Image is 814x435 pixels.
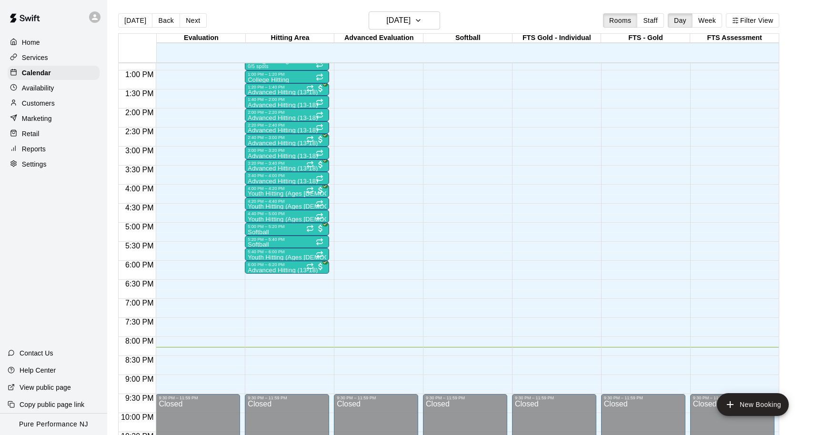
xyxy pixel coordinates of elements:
[248,110,326,115] div: 2:00 PM – 2:20 PM
[22,144,46,154] p: Reports
[245,96,329,109] div: 1:40 PM – 2:00 PM: Advanced Hitting (13-18)
[426,395,504,400] div: 9:30 PM – 11:59 PM
[316,213,323,220] span: Recurring event
[245,121,329,134] div: 2:20 PM – 2:40 PM: Advanced Hitting (13-18)
[316,60,323,68] span: Recurring event
[386,14,411,27] h6: [DATE]
[20,366,56,375] p: Help Center
[245,109,329,121] div: 2:00 PM – 2:20 PM: Advanced Hitting (13-18)
[248,395,326,400] div: 9:30 PM – 11:59 PM
[334,34,423,43] div: Advanced Evaluation
[8,81,100,95] div: Availability
[123,185,156,193] span: 4:00 PM
[22,129,40,138] p: Retail
[306,225,314,232] span: Recurring event
[248,173,326,178] div: 3:40 PM – 4:00 PM
[248,135,326,140] div: 2:40 PM – 3:00 PM
[119,413,156,421] span: 10:00 PM
[316,111,323,119] span: Recurring event
[123,204,156,212] span: 4:30 PM
[668,13,693,28] button: Day
[245,134,329,147] div: 2:40 PM – 3:00 PM: Advanced Hitting (13-18)
[306,187,314,194] span: Recurring event
[316,238,323,246] span: Recurring event
[248,148,326,153] div: 3:00 PM – 3:20 PM
[248,237,326,242] div: 5:20 PM – 5:40 PM
[248,97,326,102] div: 1:40 PM – 2:00 PM
[123,147,156,155] span: 3:00 PM
[8,157,100,171] a: Settings
[245,172,329,185] div: 3:40 PM – 4:00 PM: Advanced Hitting (13-18)
[123,128,156,136] span: 2:30 PM
[248,262,326,267] div: 6:00 PM – 6:20 PM
[337,395,415,400] div: 9:30 PM – 11:59 PM
[19,419,88,429] p: Pure Performance NJ
[22,159,47,169] p: Settings
[123,375,156,383] span: 9:00 PM
[316,175,323,182] span: Recurring event
[601,34,690,43] div: FTS - Gold
[692,13,722,28] button: Week
[152,13,180,28] button: Back
[245,223,329,236] div: 5:00 PM – 5:20 PM: Softball
[248,186,326,191] div: 4:00 PM – 4:20 PM
[245,159,329,172] div: 3:20 PM – 3:40 PM: Advanced Hitting (13-18)
[245,185,329,198] div: 4:00 PM – 4:20 PM: Youth Hitting (Ages 9-12)
[316,149,323,157] span: Recurring event
[118,13,152,28] button: [DATE]
[717,393,789,416] button: add
[22,99,55,108] p: Customers
[369,11,440,30] button: [DATE]
[22,83,54,93] p: Availability
[8,35,100,49] a: Home
[8,66,100,80] a: Calendar
[123,394,156,402] span: 9:30 PM
[22,53,48,62] p: Services
[123,70,156,79] span: 1:00 PM
[123,261,156,269] span: 6:00 PM
[316,224,325,233] span: All customers have paid
[693,395,772,400] div: 9:30 PM – 11:59 PM
[726,13,779,28] button: Filter View
[22,38,40,47] p: Home
[515,395,593,400] div: 9:30 PM – 11:59 PM
[123,223,156,231] span: 5:00 PM
[316,251,323,258] span: Recurring event
[8,96,100,110] a: Customers
[246,34,335,43] div: Hitting Area
[637,13,664,28] button: Staff
[248,72,326,77] div: 1:00 PM – 1:20 PM
[123,166,156,174] span: 3:30 PM
[22,114,52,123] p: Marketing
[8,142,100,156] a: Reports
[248,249,326,254] div: 5:40 PM – 6:00 PM
[248,64,269,69] span: 0/5 spots filled
[316,84,325,93] span: All customers have paid
[245,236,329,248] div: 5:20 PM – 5:40 PM: Softball
[123,109,156,117] span: 2:00 PM
[316,99,323,106] span: Recurring event
[123,318,156,326] span: 7:30 PM
[245,83,329,96] div: 1:20 PM – 1:40 PM: Advanced Hitting (13-18)
[306,161,314,168] span: Recurring event
[22,68,51,78] p: Calendar
[306,136,314,143] span: Recurring event
[604,395,683,400] div: 9:30 PM – 11:59 PM
[8,111,100,126] a: Marketing
[248,199,326,204] div: 4:20 PM – 4:40 PM
[8,127,100,141] a: Retail
[316,135,325,144] span: All customers have paid
[245,198,329,210] div: 4:20 PM – 4:40 PM: Youth Hitting (Ages 9-12)
[8,50,100,65] div: Services
[248,224,326,229] div: 5:00 PM – 5:20 PM
[248,161,326,166] div: 3:20 PM – 3:40 PM
[248,211,326,216] div: 4:40 PM – 5:00 PM
[316,262,325,271] span: All customers have paid
[20,383,71,392] p: View public page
